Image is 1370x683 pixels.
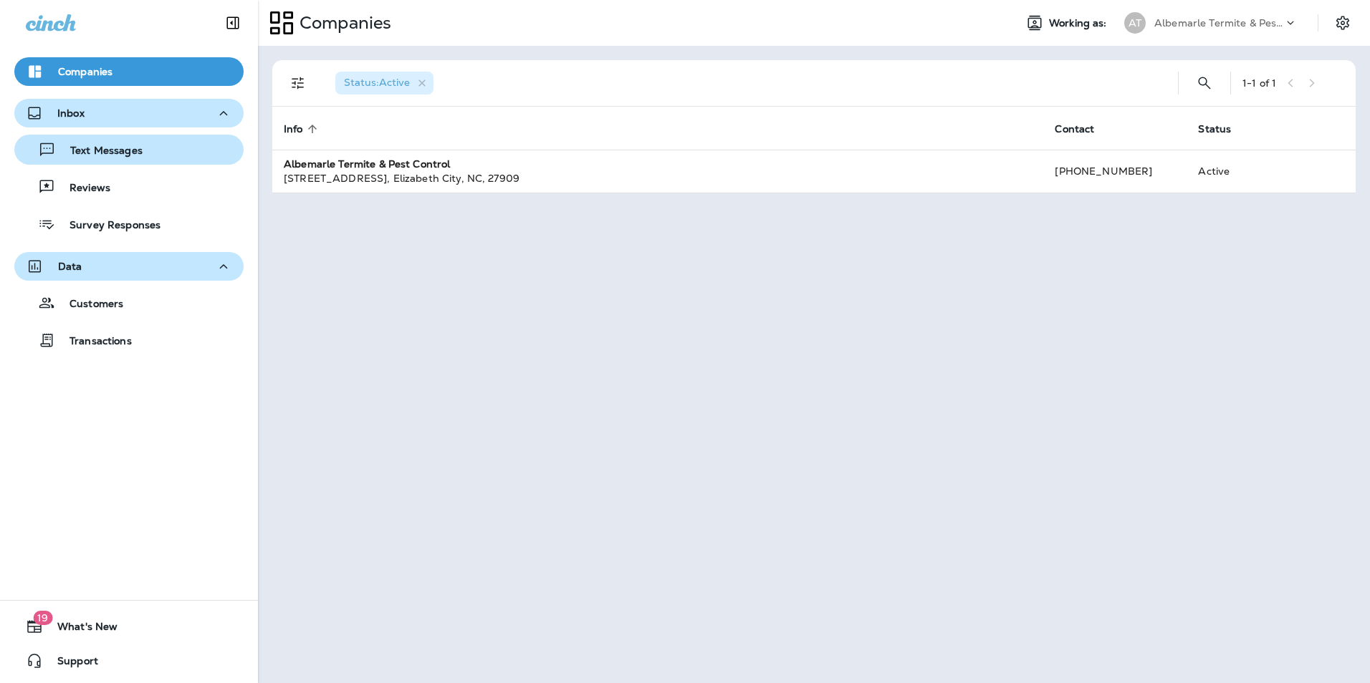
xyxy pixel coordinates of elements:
button: Filters [284,69,312,97]
strong: Albemarle Termite & Pest Control [284,158,450,170]
button: Collapse Sidebar [213,9,253,37]
button: Settings [1330,10,1356,36]
div: 1 - 1 of 1 [1242,77,1276,89]
button: 19What's New [14,612,244,641]
button: Customers [14,288,244,318]
span: What's New [43,621,118,638]
button: Companies [14,57,244,86]
div: Status:Active [335,72,433,95]
div: [STREET_ADDRESS] , Elizabeth City , NC , 27909 [284,171,1032,185]
span: Status [1198,122,1250,135]
button: Reviews [14,172,244,202]
p: Transactions [55,335,132,349]
span: Contact [1055,122,1113,135]
p: Text Messages [56,145,143,158]
td: [PHONE_NUMBER] [1043,150,1187,193]
span: Working as: [1049,17,1110,29]
span: Status [1198,123,1231,135]
span: Info [284,123,303,135]
button: Text Messages [14,135,244,165]
button: Data [14,252,244,281]
button: Inbox [14,99,244,127]
button: Search Companies [1190,69,1219,97]
p: Albemarle Termite & Pest Control [1154,17,1283,29]
td: Active [1187,150,1278,193]
button: Transactions [14,325,244,355]
button: Survey Responses [14,209,244,239]
p: Companies [294,12,391,34]
span: Support [43,655,98,672]
span: Contact [1055,123,1094,135]
span: 19 [33,611,52,625]
p: Inbox [57,107,85,119]
p: Survey Responses [55,219,161,233]
div: AT [1124,12,1146,34]
p: Reviews [55,182,110,195]
p: Customers [55,298,123,311]
button: Support [14,646,244,675]
p: Data [58,261,82,272]
p: Companies [58,66,112,77]
span: Status : Active [344,76,410,89]
span: Info [284,122,322,135]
